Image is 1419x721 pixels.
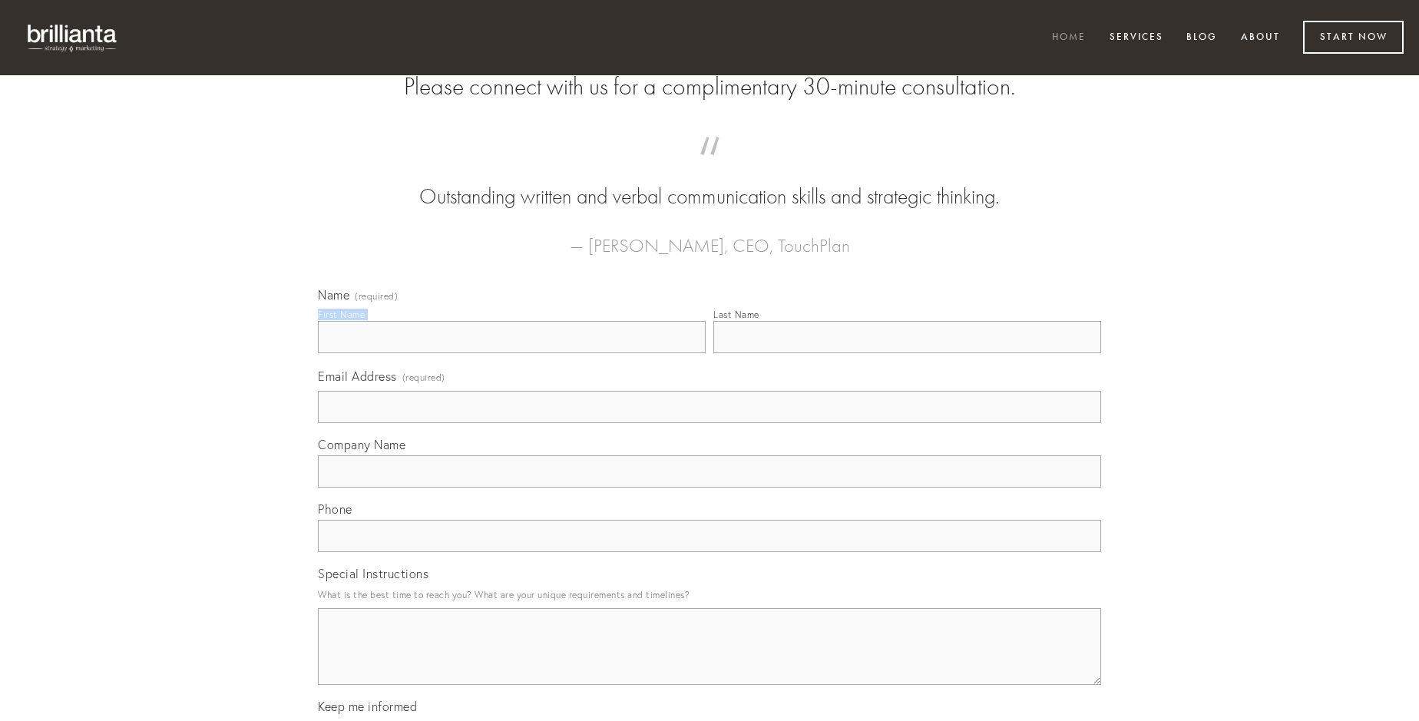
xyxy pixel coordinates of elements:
[318,699,417,714] span: Keep me informed
[318,584,1101,605] p: What is the best time to reach you? What are your unique requirements and timelines?
[318,72,1101,101] h2: Please connect with us for a complimentary 30-minute consultation.
[402,367,445,388] span: (required)
[1231,25,1290,51] a: About
[1303,21,1404,54] a: Start Now
[1042,25,1096,51] a: Home
[318,287,349,303] span: Name
[1176,25,1227,51] a: Blog
[318,566,428,581] span: Special Instructions
[318,309,365,320] div: First Name
[15,15,131,60] img: brillianta - research, strategy, marketing
[713,309,759,320] div: Last Name
[355,292,398,301] span: (required)
[318,369,397,384] span: Email Address
[318,501,352,517] span: Phone
[342,152,1077,212] blockquote: Outstanding written and verbal communication skills and strategic thinking.
[342,212,1077,261] figcaption: — [PERSON_NAME], CEO, TouchPlan
[342,152,1077,182] span: “
[318,437,405,452] span: Company Name
[1100,25,1173,51] a: Services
